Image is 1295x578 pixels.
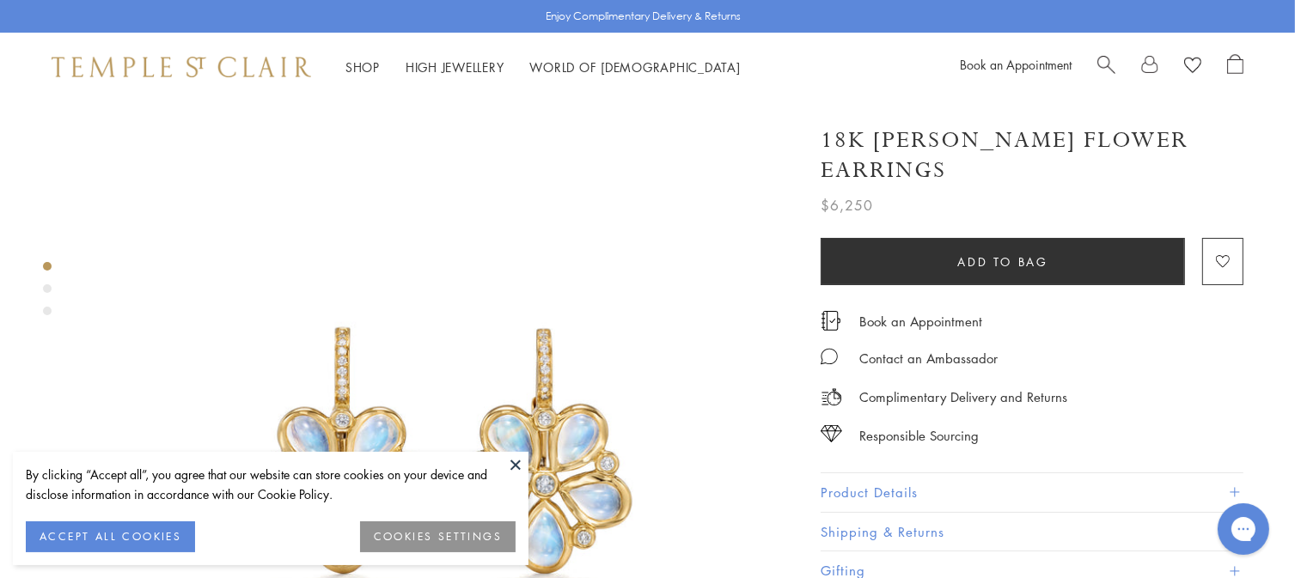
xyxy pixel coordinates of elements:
[821,348,838,365] img: MessageIcon-01_2.svg
[821,513,1243,551] button: Shipping & Returns
[360,521,516,552] button: COOKIES SETTINGS
[1097,54,1115,80] a: Search
[821,238,1185,285] button: Add to bag
[546,8,741,25] p: Enjoy Complimentary Delivery & Returns
[26,465,516,504] div: By clicking “Accept all”, you agree that our website can store cookies on your device and disclos...
[821,311,841,331] img: icon_appointment.svg
[958,252,1048,271] span: Add to bag
[859,348,998,369] div: Contact an Ambassador
[821,425,842,442] img: icon_sourcing.svg
[345,57,741,78] nav: Main navigation
[821,194,873,216] span: $6,250
[821,386,842,408] img: icon_delivery.svg
[821,125,1243,186] h1: 18K [PERSON_NAME] Flower Earrings
[859,312,982,331] a: Book an Appointment
[821,473,1243,512] button: Product Details
[52,57,311,77] img: Temple St. Clair
[1209,497,1278,561] iframe: Gorgias live chat messenger
[1184,54,1201,80] a: View Wishlist
[345,58,380,76] a: ShopShop
[406,58,504,76] a: High JewelleryHigh Jewellery
[530,58,741,76] a: World of [DEMOGRAPHIC_DATA]World of [DEMOGRAPHIC_DATA]
[859,386,1067,408] p: Complimentary Delivery and Returns
[960,56,1072,73] a: Book an Appointment
[43,258,52,329] div: Product gallery navigation
[859,425,979,447] div: Responsible Sourcing
[26,521,195,552] button: ACCEPT ALL COOKIES
[1227,54,1243,80] a: Open Shopping Bag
